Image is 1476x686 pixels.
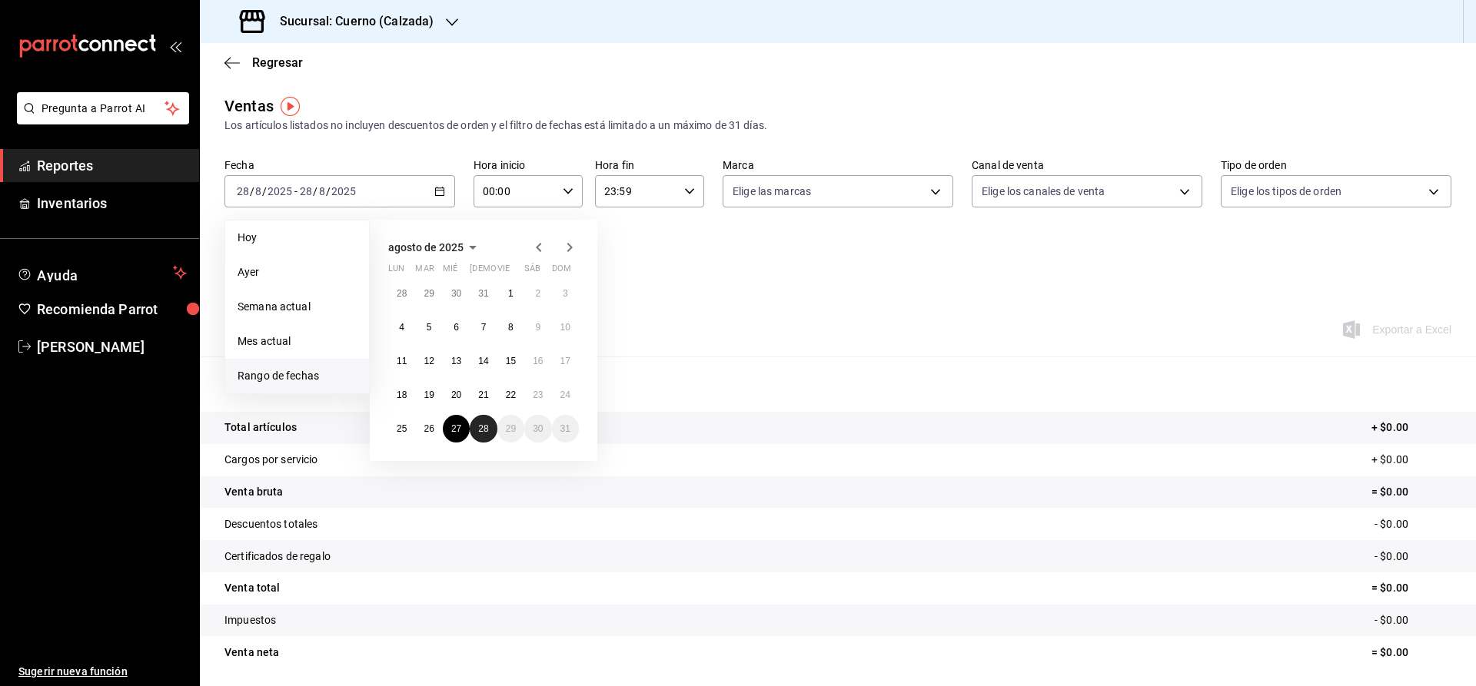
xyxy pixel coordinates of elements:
[478,423,488,434] abbr: 28 de agosto de 2025
[552,347,579,375] button: 17 de agosto de 2025
[533,389,543,400] abbr: 23 de agosto de 2025
[254,185,262,197] input: --
[238,230,357,246] span: Hoy
[535,322,540,333] abbr: 9 de agosto de 2025
[733,184,811,199] span: Elige las marcas
[524,263,540,280] abbr: sábado
[224,55,303,70] button: Regresar
[1375,516,1451,532] p: - $0.00
[18,664,187,680] span: Sugerir nueva función
[397,423,407,434] abbr: 25 de agosto de 2025
[299,185,313,197] input: --
[388,241,464,254] span: agosto de 2025
[397,288,407,299] abbr: 28 de julio de 2025
[399,322,404,333] abbr: 4 de agosto de 2025
[388,238,482,257] button: agosto de 2025
[250,185,254,197] span: /
[37,299,187,320] span: Recomienda Parrot
[17,92,189,124] button: Pregunta a Parrot AI
[470,381,497,409] button: 21 de agosto de 2025
[497,313,524,341] button: 8 de agosto de 2025
[224,94,274,118] div: Ventas
[268,12,434,31] h3: Sucursal: Cuerno (Calzada)
[478,389,488,400] abbr: 21 de agosto de 2025
[443,415,470,442] button: 27 de agosto de 2025
[224,160,455,171] label: Fecha
[318,185,326,197] input: --
[451,288,461,299] abbr: 30 de julio de 2025
[331,185,357,197] input: ----
[535,288,540,299] abbr: 2 de agosto de 2025
[224,548,331,565] p: Certificados de regalo
[497,263,510,280] abbr: viernes
[424,423,434,434] abbr: 26 de agosto de 2025
[443,280,470,307] button: 30 de julio de 2025
[262,185,267,197] span: /
[524,415,551,442] button: 30 de agosto de 2025
[238,368,357,384] span: Rango de fechas
[224,580,280,596] p: Venta total
[524,347,551,375] button: 16 de agosto de 2025
[533,423,543,434] abbr: 30 de agosto de 2025
[415,263,434,280] abbr: martes
[443,381,470,409] button: 20 de agosto de 2025
[238,264,357,280] span: Ayer
[1371,645,1451,661] p: = $0.00
[478,288,488,299] abbr: 31 de julio de 2025
[563,288,568,299] abbr: 3 de agosto de 2025
[443,263,457,280] abbr: miércoles
[470,280,497,307] button: 31 de julio de 2025
[224,375,1451,393] p: Resumen
[415,415,442,442] button: 26 de agosto de 2025
[415,381,442,409] button: 19 de agosto de 2025
[533,356,543,366] abbr: 16 de agosto de 2025
[281,97,300,116] img: Tooltip marker
[238,299,357,315] span: Semana actual
[497,280,524,307] button: 1 de agosto de 2025
[474,160,583,171] label: Hora inicio
[560,322,570,333] abbr: 10 de agosto de 2025
[1371,419,1451,436] p: + $0.00
[37,193,187,214] span: Inventarios
[37,336,187,357] span: [PERSON_NAME]
[388,313,415,341] button: 4 de agosto de 2025
[506,356,516,366] abbr: 15 de agosto de 2025
[224,452,318,468] p: Cargos por servicio
[1371,452,1451,468] p: + $0.00
[451,423,461,434] abbr: 27 de agosto de 2025
[508,288,514,299] abbr: 1 de agosto de 2025
[224,484,283,500] p: Venta bruta
[415,280,442,307] button: 29 de julio de 2025
[424,356,434,366] abbr: 12 de agosto de 2025
[424,288,434,299] abbr: 29 de julio de 2025
[224,612,276,628] p: Impuestos
[238,333,357,350] span: Mes actual
[470,313,497,341] button: 7 de agosto de 2025
[982,184,1105,199] span: Elige los canales de venta
[454,322,459,333] abbr: 6 de agosto de 2025
[388,347,415,375] button: 11 de agosto de 2025
[424,389,434,400] abbr: 19 de agosto de 2025
[224,419,297,436] p: Total artículos
[42,101,165,117] span: Pregunta a Parrot AI
[470,263,560,280] abbr: jueves
[388,280,415,307] button: 28 de julio de 2025
[1375,612,1451,628] p: - $0.00
[497,381,524,409] button: 22 de agosto de 2025
[508,322,514,333] abbr: 8 de agosto de 2025
[397,356,407,366] abbr: 11 de agosto de 2025
[224,516,317,532] p: Descuentos totales
[415,347,442,375] button: 12 de agosto de 2025
[552,280,579,307] button: 3 de agosto de 2025
[294,185,298,197] span: -
[427,322,432,333] abbr: 5 de agosto de 2025
[397,389,407,400] abbr: 18 de agosto de 2025
[524,381,551,409] button: 23 de agosto de 2025
[506,423,516,434] abbr: 29 de agosto de 2025
[326,185,331,197] span: /
[37,155,187,176] span: Reportes
[552,313,579,341] button: 10 de agosto de 2025
[481,322,487,333] abbr: 7 de agosto de 2025
[552,263,571,280] abbr: domingo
